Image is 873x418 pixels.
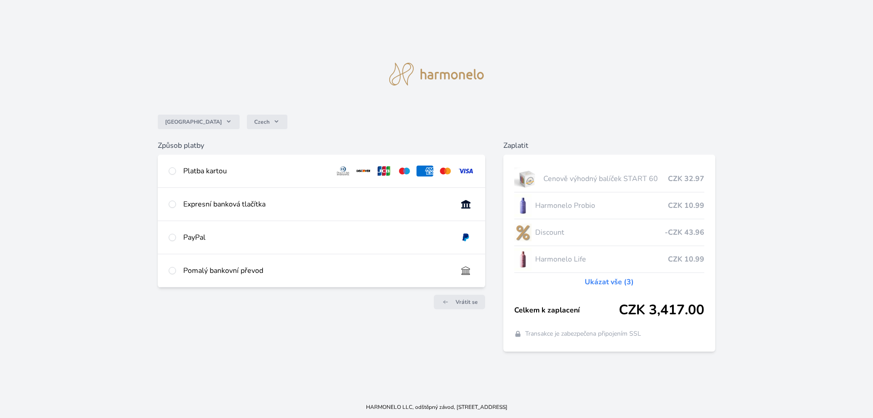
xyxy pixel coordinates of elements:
span: Vrátit se [456,298,478,306]
img: CLEAN_PROBIO_se_stinem_x-lo.jpg [514,194,532,217]
img: CLEAN_LIFE_se_stinem_x-lo.jpg [514,248,532,271]
span: CZK 10.99 [668,200,704,211]
div: Pomalý bankovní převod [183,265,450,276]
span: Transakce je zabezpečena připojením SSL [525,329,641,338]
img: onlineBanking_CZ.svg [457,199,474,210]
a: Vrátit se [434,295,485,309]
h6: Způsob platby [158,140,485,151]
img: amex.svg [416,166,433,176]
div: Expresní banková tlačítka [183,199,450,210]
span: Harmonelo Probio [535,200,668,211]
span: CZK 32.97 [668,173,704,184]
span: [GEOGRAPHIC_DATA] [165,118,222,126]
div: PayPal [183,232,450,243]
span: -CZK 43.96 [665,227,704,238]
img: logo.svg [389,63,484,86]
img: start.jpg [514,167,540,190]
img: jcb.svg [376,166,392,176]
span: CZK 10.99 [668,254,704,265]
span: CZK 3,417.00 [619,302,704,318]
span: Celkem k zaplacení [514,305,619,316]
span: Harmonelo Life [535,254,668,265]
img: bankTransfer_IBAN.svg [457,265,474,276]
button: [GEOGRAPHIC_DATA] [158,115,240,129]
img: maestro.svg [396,166,413,176]
a: Ukázat vše (3) [585,277,634,287]
span: Discount [535,227,665,238]
img: diners.svg [335,166,351,176]
img: discover.svg [355,166,372,176]
h6: Zaplatit [503,140,716,151]
div: Platba kartou [183,166,328,176]
button: Czech [247,115,287,129]
img: discount-lo.png [514,221,532,244]
span: Czech [254,118,270,126]
img: visa.svg [457,166,474,176]
span: Cenově výhodný balíček START 60 [543,173,668,184]
img: mc.svg [437,166,454,176]
img: paypal.svg [457,232,474,243]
